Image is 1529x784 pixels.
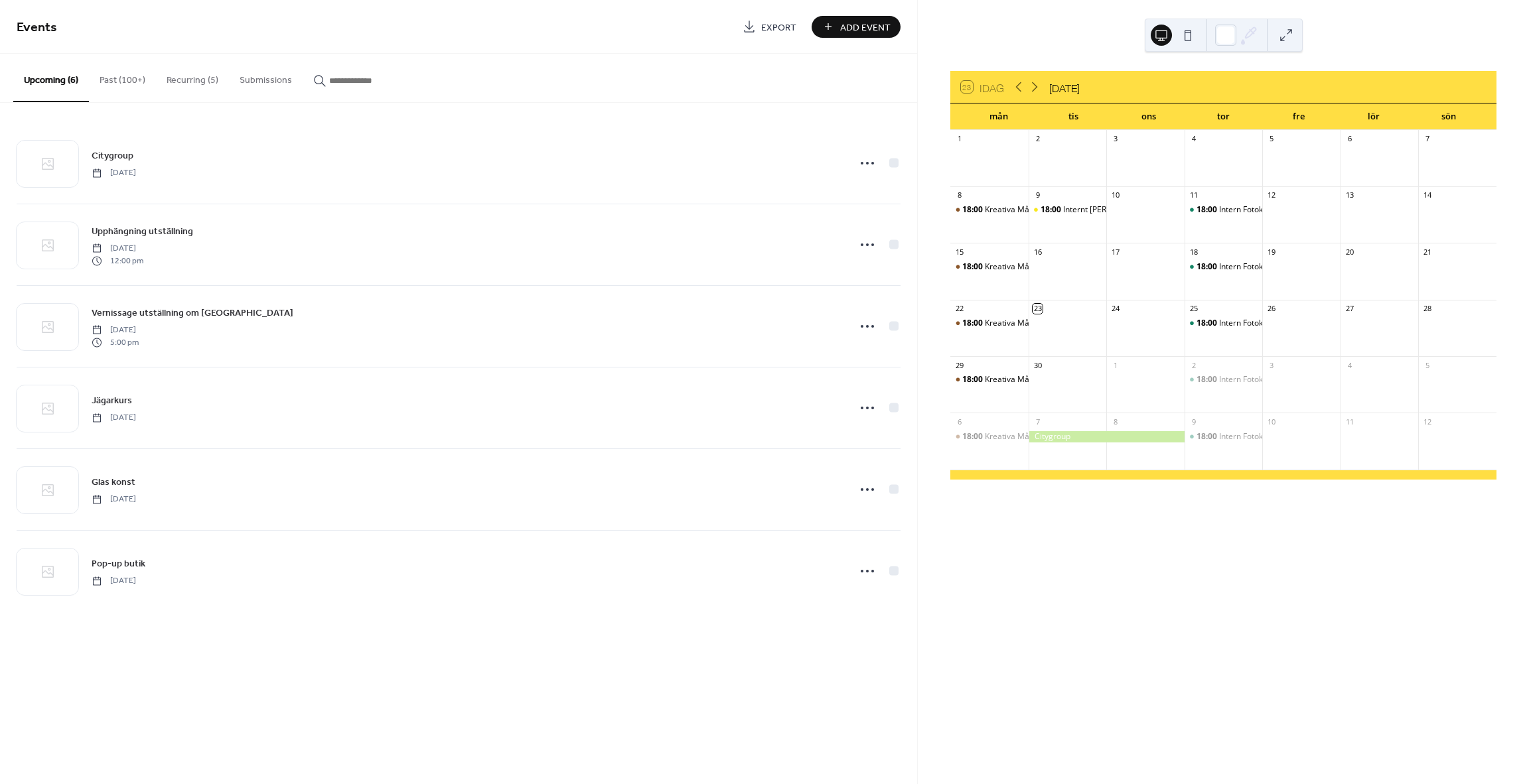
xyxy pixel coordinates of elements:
[1110,134,1120,144] div: 3
[1345,304,1354,314] div: 27
[962,431,985,442] span: 18:00
[92,243,143,255] span: [DATE]
[1036,103,1111,130] div: tis
[840,21,891,34] span: Add Event
[92,336,139,348] span: 5:00 pm
[1266,134,1276,144] div: 5
[1189,190,1199,200] div: 11
[1110,417,1120,426] div: 8
[1063,204,1190,216] div: Internt [PERSON_NAME] Giellakieli
[985,374,1048,385] div: Kreativa Måndag
[92,476,135,490] span: Glas konst
[1189,247,1199,257] div: 18
[1189,304,1199,314] div: 25
[1041,204,1063,216] span: 18:00
[1033,134,1043,144] div: 2
[92,306,293,320] span: Vernissage utställning om [GEOGRAPHIC_DATA]
[92,393,132,408] a: Jägarkurs
[1110,360,1120,370] div: 1
[1029,431,1185,442] div: Citygroup
[92,575,136,587] span: [DATE]
[962,204,985,216] span: 18:00
[1110,304,1120,314] div: 24
[954,190,964,200] div: 8
[985,204,1048,216] div: Kreativa Måndag
[1266,417,1276,426] div: 10
[89,54,156,101] button: Past (100+)
[1185,204,1263,216] div: Intern Fotokurs
[1261,103,1336,130] div: fre
[1266,360,1276,370] div: 3
[1422,134,1432,144] div: 7
[1422,417,1432,426] div: 12
[156,54,229,101] button: Recurring (5)
[985,431,1048,442] div: Kreativa Måndag
[1033,190,1043,200] div: 9
[92,167,136,179] span: [DATE]
[1422,247,1432,257] div: 21
[1185,431,1263,442] div: Intern Fotokurs
[92,224,193,239] a: Upphängning utställning
[1345,417,1354,426] div: 11
[1189,417,1199,426] div: 9
[1422,360,1432,370] div: 5
[1185,261,1263,273] div: Intern Fotokurs
[1197,261,1219,273] span: 18:00
[961,103,1036,130] div: mån
[92,474,135,490] a: Glas konst
[92,394,132,408] span: Jägarkurs
[1266,190,1276,200] div: 12
[1422,304,1432,314] div: 28
[92,324,139,336] span: [DATE]
[1197,374,1219,385] span: 18:00
[1033,360,1043,370] div: 30
[985,318,1048,329] div: Kreativa Måndag
[954,304,964,314] div: 22
[1049,79,1080,95] div: [DATE]
[812,16,901,38] button: Add Event
[92,305,293,320] a: Vernissage utställning om [GEOGRAPHIC_DATA]
[92,225,193,239] span: Upphängning utställning
[1185,374,1263,385] div: Intern Fotokurs
[761,21,796,34] span: Export
[1111,103,1186,130] div: ons
[1029,204,1107,216] div: Internt möte Giellakieli
[92,493,136,505] span: [DATE]
[1266,247,1276,257] div: 19
[92,557,145,571] span: Pop-up butik
[962,318,985,329] span: 18:00
[1336,103,1411,130] div: lör
[950,318,1029,329] div: Kreativa Måndag
[92,148,133,163] a: Citygroup
[1110,190,1120,200] div: 10
[1219,204,1275,216] div: Intern Fotokurs
[1219,374,1275,385] div: Intern Fotokurs
[13,54,89,102] button: Upcoming (6)
[950,261,1029,273] div: Kreativa Måndag
[1185,318,1263,329] div: Intern Fotokurs
[962,374,985,385] span: 18:00
[1033,417,1043,426] div: 7
[985,261,1048,273] div: Kreativa Måndag
[950,374,1029,385] div: Kreativa Måndag
[1422,190,1432,200] div: 14
[950,204,1029,216] div: Kreativa Måndag
[229,54,303,101] button: Submissions
[733,16,806,38] a: Export
[1197,431,1219,442] span: 18:00
[954,360,964,370] div: 29
[1197,204,1219,216] span: 18:00
[1266,304,1276,314] div: 26
[954,247,964,257] div: 15
[1033,304,1043,314] div: 23
[954,417,964,426] div: 6
[1411,103,1486,130] div: sön
[1219,318,1275,329] div: Intern Fotokurs
[1033,247,1043,257] div: 16
[950,431,1029,442] div: Kreativa Måndag
[92,556,145,571] a: Pop-up butik
[962,261,985,273] span: 18:00
[1186,103,1261,130] div: tor
[954,134,964,144] div: 1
